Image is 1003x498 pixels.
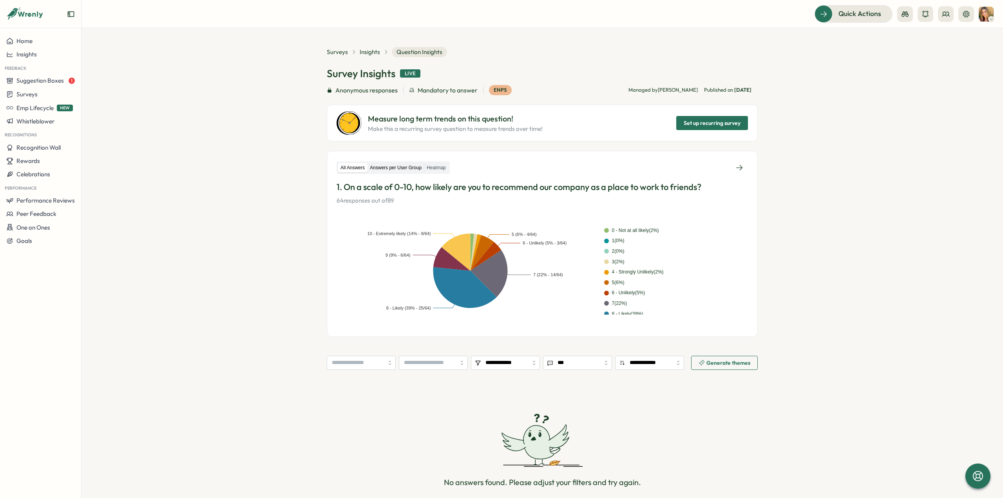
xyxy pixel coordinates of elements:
span: Celebrations [16,170,50,178]
text: 9 (9% - 6/64) [386,253,411,257]
a: Surveys [327,48,348,56]
img: Tarin O'Neill [979,7,994,22]
label: All Answers [338,163,367,173]
span: Rewards [16,157,40,165]
div: 4 - Strongly Unlikely ( 2 %) [612,268,664,276]
div: 8 - Likely ( 39 %) [612,310,643,318]
a: Insights [360,48,380,56]
span: Whistleblower [16,118,54,125]
p: 1. On a scale of 0-10, how likely are you to recommend our company as a place to work to friends? [337,181,748,193]
button: Expand sidebar [67,10,75,18]
span: One on Ones [16,224,50,231]
span: Anonymous responses [335,85,398,95]
span: Emp Lifecycle [16,104,54,112]
p: Make this a recurring survey question to measure trends over time! [368,125,543,133]
text: 7 (22% - 14/64) [533,272,563,277]
button: Set up recurring survey [676,116,748,130]
span: Peer Feedback [16,210,56,217]
span: Question Insights [392,47,447,57]
div: 1 ( 0 %) [612,237,625,244]
h1: Survey Insights [327,67,395,80]
div: 5 ( 6 %) [612,279,625,286]
text: 5 (6% - 4/64) [512,232,537,237]
label: Heatmap [424,163,448,173]
span: Set up recurring survey [684,116,740,130]
span: Suggestion Boxes [16,77,64,84]
span: Quick Actions [838,9,881,19]
span: Performance Reviews [16,197,75,204]
span: NEW [57,105,73,111]
button: Generate themes [691,356,758,370]
text: 6 - Unlikely (5% - 3/64) [523,241,567,245]
p: Measure long term trends on this question! [368,113,543,125]
div: 6 - Unlikely ( 5 %) [612,289,645,297]
span: Generate themes [706,360,750,366]
text: 10 - Extremely likely (14% - 9/64) [368,231,431,236]
p: 64 responses out of 89 [337,196,748,205]
div: 0 - Not at all likely ( 2 %) [612,227,659,234]
div: Live [400,69,420,78]
span: Mandatory to answer [418,85,478,95]
div: 3 ( 2 %) [612,258,625,266]
p: Managed by [628,87,698,94]
button: Quick Actions [815,5,893,22]
label: Answers per User Group [368,163,424,173]
p: No answers found. Please adjust your filters and try again. [444,476,641,489]
span: Recognition Wall [16,144,61,151]
span: [PERSON_NAME] [658,87,698,93]
span: 1 [69,78,75,84]
span: Surveys [16,91,38,98]
div: 2 ( 0 %) [612,248,625,255]
span: [DATE] [734,87,751,93]
div: 7 ( 22 %) [612,300,627,307]
div: eNPS [489,85,512,95]
text: 8 - Likely (39% - 25/64) [386,306,431,310]
span: Published on [704,87,751,94]
span: Goals [16,237,32,244]
span: Insights [16,51,37,58]
span: Home [16,37,33,45]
